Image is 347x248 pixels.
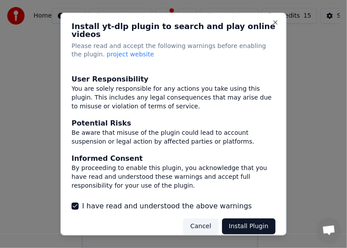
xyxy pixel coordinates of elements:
[72,85,275,111] div: You are solely responsible for any actions you take using this plugin. This includes any legal co...
[72,74,275,85] div: User Responsibility
[222,218,275,234] button: Install Plugin
[183,218,218,234] button: Cancel
[72,153,275,164] div: Informed Consent
[72,22,275,38] h2: Install yt-dlp plugin to search and play online videos
[82,201,252,211] label: I have read and understood the above warnings
[107,51,154,58] span: project website
[72,164,275,190] div: By proceeding to enable this plugin, you acknowledge that you have read and understood these warn...
[72,41,275,59] p: Please read and accept the following warnings before enabling the plugin.
[72,118,275,129] div: Potential Risks
[72,129,275,146] div: Be aware that misuse of the plugin could lead to account suspension or legal action by affected p...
